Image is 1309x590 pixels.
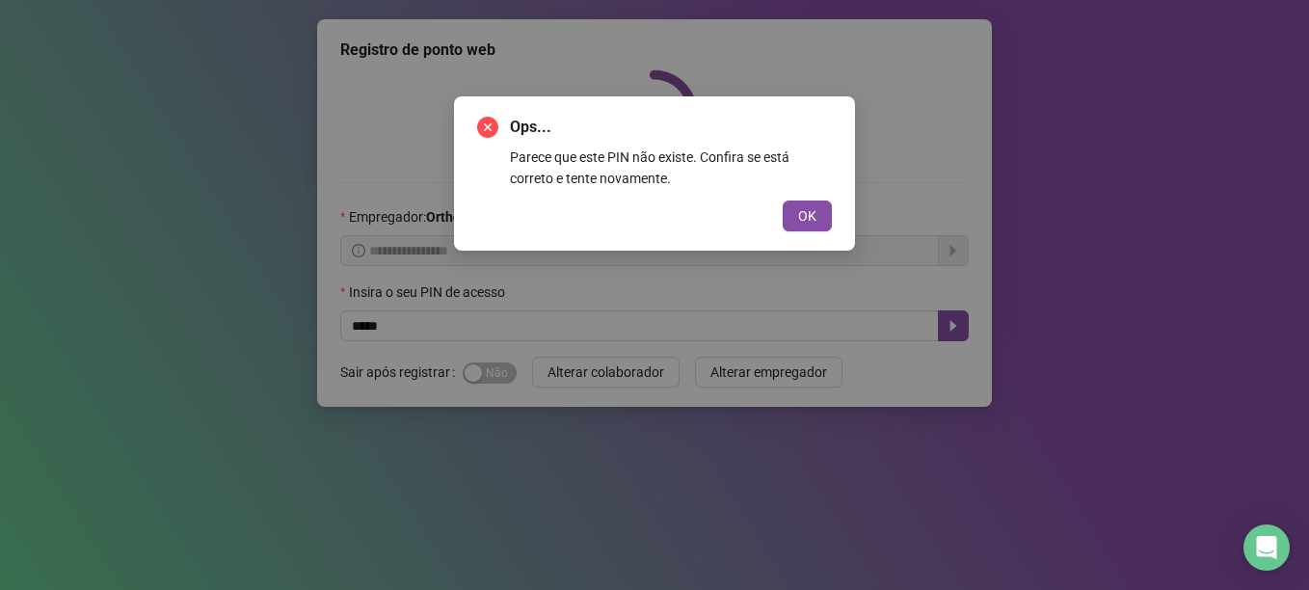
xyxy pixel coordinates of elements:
span: OK [798,205,816,227]
div: Parece que este PIN não existe. Confira se está correto e tente novamente. [510,147,832,189]
span: Ops... [510,116,832,139]
button: OK [783,201,832,231]
span: close-circle [477,117,498,138]
div: Open Intercom Messenger [1243,524,1290,571]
